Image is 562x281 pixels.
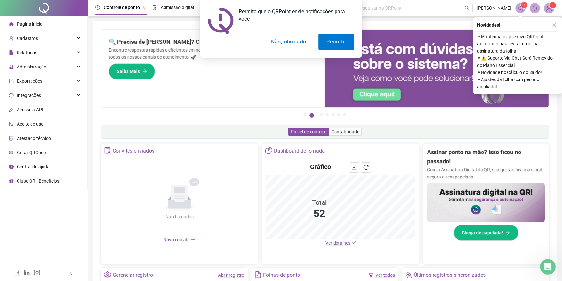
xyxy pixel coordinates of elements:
[150,213,209,220] div: Não há dados
[17,121,43,127] span: Aceite de uso
[17,178,59,184] span: Clube QR - Beneficios
[104,271,111,278] span: setting
[375,273,395,278] a: Ver todos
[9,65,14,69] span: lock
[17,164,50,169] span: Central de ajuda
[310,162,331,171] h4: Gráfico
[17,79,42,84] span: Exportações
[454,225,518,241] button: Chega de papelada!
[109,63,155,79] button: Saiba Mais
[325,113,329,116] button: 4
[506,230,510,235] span: arrow-right
[255,271,262,278] span: file-text
[17,107,43,112] span: Acesso à API
[331,113,335,116] button: 5
[9,107,14,112] span: api
[218,273,244,278] a: Abrir registro
[9,165,14,169] span: info-circle
[303,113,307,116] button: 1
[263,270,300,281] div: Folhas de ponto
[142,69,147,74] span: arrow-right
[17,64,46,69] span: Administração
[34,269,40,276] span: instagram
[325,30,549,107] img: banner%2F0cf4e1f0-cb71-40ef-aa93-44bd3d4ee559.png
[318,34,354,50] button: Permitir
[113,270,153,281] div: Gerenciar registro
[540,259,556,275] iframe: Intercom live chat
[24,269,31,276] span: linkedin
[368,273,373,277] span: filter
[69,271,73,275] span: left
[477,55,558,69] span: ⚬ ⚠️ Suporte Via Chat Será Removido do Plano Essencial
[17,136,51,141] span: Atestado técnico
[291,129,326,134] span: Painel de controle
[104,147,111,154] span: solution
[405,271,412,278] span: team
[325,240,356,246] a: Ver detalhes down
[163,237,196,242] span: Novo convite
[208,8,234,34] img: notification icon
[343,113,346,116] button: 7
[9,136,14,140] span: solution
[363,165,369,170] span: reload
[477,76,558,90] span: ⚬ Ajustes da folha com período ampliado!
[9,122,14,126] span: audit
[427,166,545,180] p: Com a Assinatura Digital da QR, sua gestão fica mais ágil, segura e sem papelada.
[234,8,354,23] div: Permita que o QRPoint envie notificações para você!
[9,179,14,183] span: gift
[477,69,558,76] span: ⚬ Novidade no Cálculo do Saldo!
[351,240,356,245] span: down
[9,93,14,98] span: sync
[337,113,340,116] button: 6
[427,148,545,166] h2: Assinar ponto na mão? Isso ficou no passado!
[274,145,325,156] div: Dashboard de jornada
[190,237,196,242] span: plus
[14,269,21,276] span: facebook
[462,229,503,236] span: Chega de papelada!
[17,93,41,98] span: Integrações
[113,145,154,156] div: Convites enviados
[309,113,314,118] button: 2
[265,147,272,154] span: pie-chart
[414,270,486,281] div: Últimos registros sincronizados
[427,183,545,222] img: banner%2F02c71560-61a6-44d4-94b9-c8ab97240462.png
[263,34,314,50] button: Não, obrigado
[17,150,46,155] span: Gerar QRCode
[331,129,359,134] span: Contabilidade
[117,68,140,75] span: Saiba Mais
[325,240,350,246] span: Ver detalhes
[351,165,357,170] span: download
[320,113,323,116] button: 3
[9,150,14,155] span: qrcode
[9,79,14,83] span: export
